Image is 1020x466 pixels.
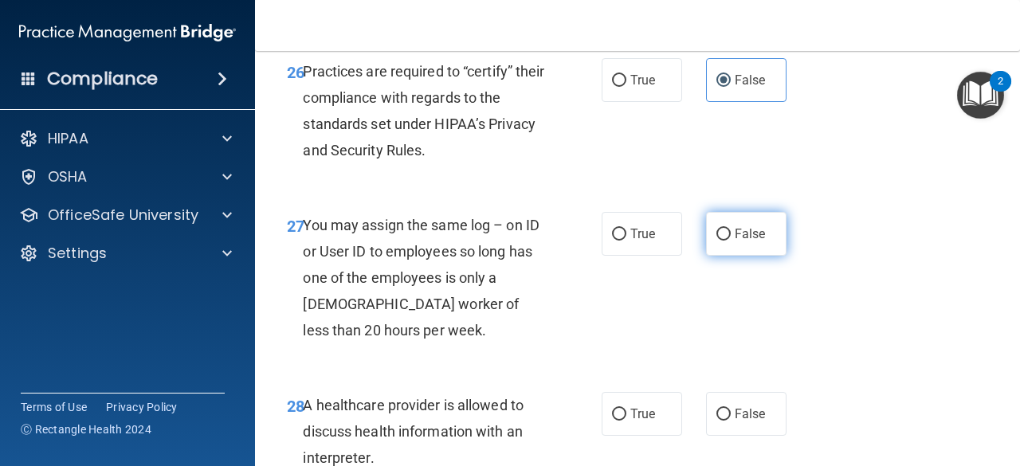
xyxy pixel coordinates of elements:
a: OSHA [19,167,232,186]
input: False [716,409,731,421]
span: True [630,72,655,88]
span: 27 [287,217,304,236]
span: 26 [287,63,304,82]
span: False [735,72,766,88]
span: Practices are required to “certify” their compliance with regards to the standards set under HIPA... [303,63,544,159]
p: OfficeSafe University [48,206,198,225]
h4: Compliance [47,68,158,90]
input: True [612,229,626,241]
p: Settings [48,244,107,263]
span: 28 [287,397,304,416]
span: True [630,226,655,241]
iframe: Drift Widget Chat Controller [940,356,1001,417]
input: False [716,75,731,87]
span: A healthcare provider is allowed to discuss health information with an interpreter. [303,397,524,466]
a: Settings [19,244,232,263]
a: Terms of Use [21,399,87,415]
a: HIPAA [19,129,232,148]
span: You may assign the same log – on ID or User ID to employees so long has one of the employees is o... [303,217,539,339]
input: True [612,75,626,87]
p: OSHA [48,167,88,186]
span: False [735,406,766,421]
span: True [630,406,655,421]
button: Open Resource Center, 2 new notifications [957,72,1004,119]
img: PMB logo [19,17,236,49]
p: HIPAA [48,129,88,148]
a: OfficeSafe University [19,206,232,225]
a: Privacy Policy [106,399,178,415]
input: True [612,409,626,421]
span: False [735,226,766,241]
span: Ⓒ Rectangle Health 2024 [21,421,151,437]
input: False [716,229,731,241]
div: 2 [998,81,1003,102]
